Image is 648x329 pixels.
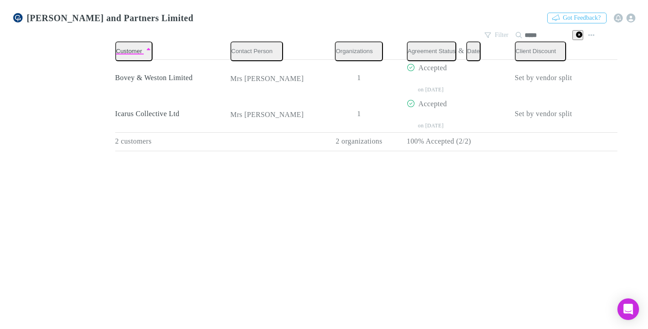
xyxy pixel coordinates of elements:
[230,41,283,61] button: Contact Person
[13,13,23,23] img: Coates and Partners Limited's Logo
[115,60,223,96] div: Bovey & Weston Limited
[335,41,383,61] button: Organizations
[407,41,508,61] div: &
[230,110,311,119] div: Mrs [PERSON_NAME]
[315,96,403,132] div: 1
[115,96,223,132] div: Icarus Collective Ltd
[7,7,199,29] a: [PERSON_NAME] and Partners Limited
[407,41,457,61] button: Agreement Status
[315,60,403,96] div: 1
[315,132,403,151] div: 2 organizations
[418,100,447,108] span: Accepted
[230,74,311,83] div: Mrs [PERSON_NAME]
[515,60,623,96] div: Set by vendor split
[480,30,513,41] button: Filter
[115,41,153,61] button: Customer
[515,41,567,61] button: Client Discount
[27,13,193,23] h3: [PERSON_NAME] and Partners Limited
[115,132,227,151] div: 2 customers
[418,64,447,72] span: Accepted
[407,133,508,150] p: 100% Accepted (2/2)
[617,298,639,320] div: Open Intercom Messenger
[407,123,508,128] div: on [DATE]
[515,96,623,132] div: Set by vendor split
[547,13,607,23] button: Got Feedback?
[466,41,481,61] button: Date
